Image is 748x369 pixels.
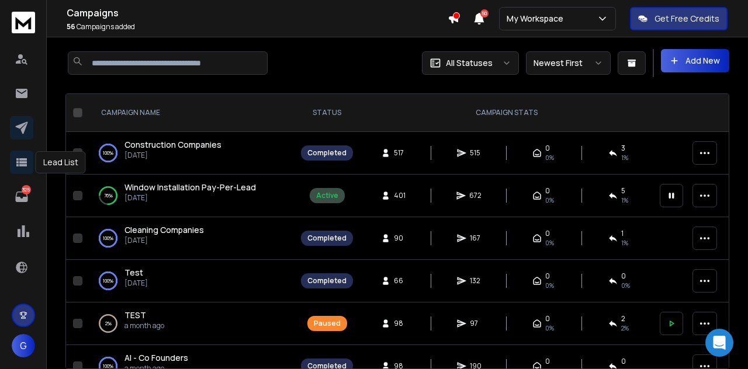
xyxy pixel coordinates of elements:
p: 76 % [104,190,113,201]
span: 2 [621,314,625,323]
div: Lead List [36,151,86,173]
span: 50 [480,9,489,18]
span: 0 [545,357,550,366]
div: Completed [307,234,347,243]
button: Get Free Credits [630,7,728,30]
p: [DATE] [124,151,221,160]
span: 97 [470,319,482,328]
button: Add New [661,49,729,72]
p: All Statuses [446,57,493,69]
img: logo [12,12,35,33]
div: Open Intercom Messenger [705,329,733,357]
span: 672 [469,191,482,200]
p: 325 [22,185,31,194]
p: [DATE] [124,193,256,203]
span: 98 [394,319,406,328]
span: 0 [545,186,550,196]
td: 100%Construction Companies[DATE] [87,132,294,175]
span: 0 % [621,281,630,290]
p: My Workspace [507,13,568,25]
th: CAMPAIGN NAME [87,94,294,132]
div: Active [316,191,338,200]
span: 5 [621,186,625,196]
span: 0 [545,271,550,281]
span: AI - Co Founders [124,352,188,363]
a: AI - Co Founders [124,352,188,364]
a: Test [124,267,143,279]
span: 1 % [621,153,628,162]
p: 2 % [105,318,112,329]
div: Paused [314,319,341,328]
span: 132 [470,276,482,286]
a: 325 [10,185,33,208]
h1: Campaigns [67,6,448,20]
span: 0% [545,323,554,333]
p: 100 % [103,147,113,159]
span: 66 [394,276,406,286]
span: Construction Companies [124,139,221,150]
th: CAMPAIGN STATS [360,94,653,132]
td: 100%Cleaning Companies[DATE] [87,217,294,260]
span: Test [124,267,143,278]
p: Get Free Credits [654,13,719,25]
span: 56 [67,22,75,32]
p: [DATE] [124,236,204,245]
span: 0% [545,238,554,248]
span: 0 [545,314,550,323]
a: TEST [124,309,146,321]
span: 517 [394,148,406,158]
span: 167 [470,234,482,243]
a: Cleaning Companies [124,224,204,236]
span: 0% [545,281,554,290]
span: 1 % [621,238,628,248]
button: G [12,334,35,357]
span: 1 [621,229,624,238]
span: Cleaning Companies [124,224,204,235]
p: 100 % [103,232,113,244]
span: 0 [545,144,550,153]
span: 0 [621,271,626,281]
p: [DATE] [124,279,148,288]
p: Campaigns added [67,22,448,32]
span: 0% [545,153,554,162]
th: STATUS [294,94,360,132]
td: 100%Test[DATE] [87,260,294,302]
span: 90 [394,234,406,243]
td: 76%Window Installation Pay-Per-Lead[DATE] [87,175,294,217]
span: 3 [621,144,625,153]
span: 401 [394,191,406,200]
a: Window Installation Pay-Per-Lead [124,182,256,193]
span: 1 % [621,196,628,205]
span: 515 [470,148,482,158]
span: 2 % [621,323,629,333]
td: 2%TESTa month ago [87,302,294,345]
span: 0 [621,357,626,366]
div: Completed [307,276,347,286]
a: Construction Companies [124,139,221,151]
span: 0% [545,196,554,205]
p: 100 % [103,275,113,287]
span: 0 [545,229,550,238]
button: Newest First [526,51,611,75]
p: a month ago [124,321,164,330]
div: Completed [307,148,347,158]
